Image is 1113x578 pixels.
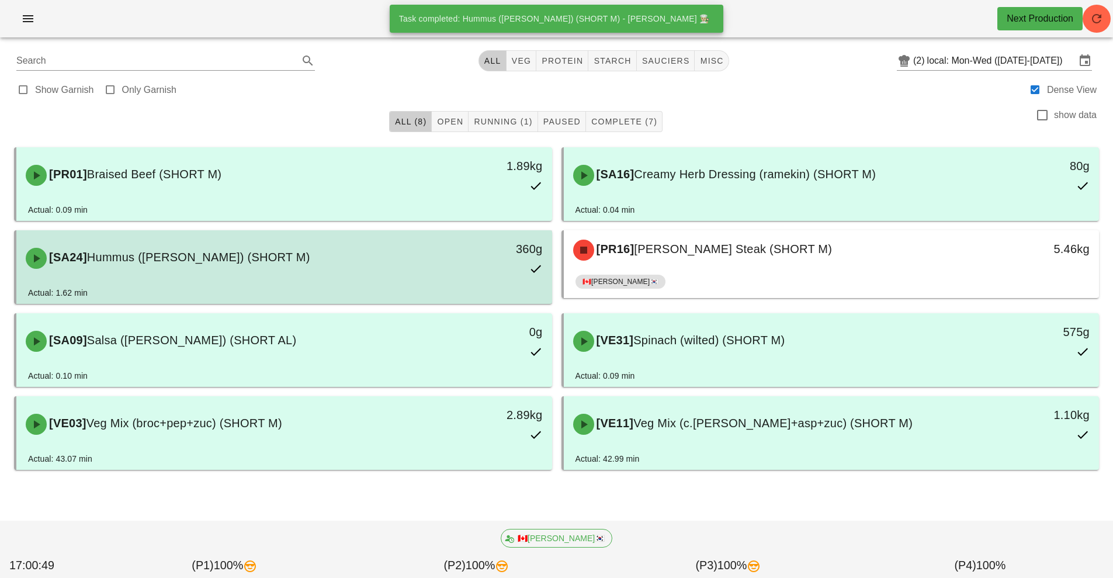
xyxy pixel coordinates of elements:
[1054,109,1097,121] label: show data
[479,50,507,71] button: All
[913,55,927,67] div: (2)
[432,111,469,132] button: Open
[695,50,729,71] button: misc
[47,251,87,264] span: [SA24]
[424,406,542,424] div: 2.89kg
[436,117,463,126] span: Open
[594,243,634,255] span: [PR16]
[575,203,635,216] div: Actual: 0.04 min
[87,251,310,264] span: Hummus ([PERSON_NAME]) (SHORT M)
[593,56,631,65] span: starch
[582,275,658,289] span: 🇨🇦[PERSON_NAME]🇰🇷
[971,323,1090,341] div: 575g
[642,56,690,65] span: sauciers
[507,50,537,71] button: veg
[575,369,635,382] div: Actual: 0.09 min
[28,369,88,382] div: Actual: 0.10 min
[28,286,88,299] div: Actual: 1.62 min
[87,168,221,181] span: Braised Beef (SHORT M)
[971,240,1090,258] div: 5.46kg
[473,117,532,126] span: Running (1)
[122,84,176,96] label: Only Garnish
[586,111,663,132] button: Complete (7)
[424,157,542,175] div: 1.89kg
[538,111,586,132] button: Paused
[591,117,657,126] span: Complete (7)
[511,56,532,65] span: veg
[47,334,87,347] span: [SA09]
[424,240,542,258] div: 360g
[594,168,634,181] span: [SA16]
[1007,12,1073,26] div: Next Production
[47,168,87,181] span: [PR01]
[633,417,913,430] span: Veg Mix (c.[PERSON_NAME]+asp+zuc) (SHORT M)
[508,529,605,547] span: 🇨🇦[PERSON_NAME]🇰🇷
[575,452,640,465] div: Actual: 42.99 min
[28,452,92,465] div: Actual: 43.07 min
[971,406,1090,424] div: 1.10kg
[469,111,538,132] button: Running (1)
[35,84,94,96] label: Show Garnish
[394,117,427,126] span: All (8)
[541,56,583,65] span: protein
[634,243,832,255] span: [PERSON_NAME] Steak (SHORT M)
[637,50,695,71] button: sauciers
[588,50,636,71] button: starch
[971,157,1090,175] div: 80g
[699,56,723,65] span: misc
[634,168,876,181] span: Creamy Herb Dressing (ramekin) (SHORT M)
[389,111,432,132] button: All (8)
[594,334,634,347] span: [VE31]
[484,56,501,65] span: All
[594,417,634,430] span: [VE11]
[47,417,86,430] span: [VE03]
[633,334,785,347] span: Spinach (wilted) (SHORT M)
[86,417,282,430] span: Veg Mix (broc+pep+zuc) (SHORT M)
[543,117,581,126] span: Paused
[28,203,88,216] div: Actual: 0.09 min
[87,334,296,347] span: Salsa ([PERSON_NAME]) (SHORT AL)
[536,50,588,71] button: protein
[424,323,542,341] div: 0g
[1047,84,1097,96] label: Dense View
